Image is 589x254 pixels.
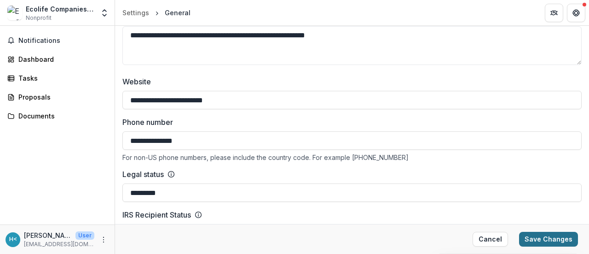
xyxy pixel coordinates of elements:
[18,73,104,83] div: Tasks
[18,111,104,121] div: Documents
[9,236,17,242] div: Hadijah Nantambi <hadijahns15@gmail.com>
[24,240,94,248] p: [EMAIL_ADDRESS][DOMAIN_NAME]
[119,6,153,19] a: Settings
[122,169,164,180] label: Legal status
[4,71,111,86] a: Tasks
[18,54,104,64] div: Dashboard
[122,117,576,128] label: Phone number
[98,234,109,245] button: More
[7,6,22,20] img: Ecolife Companies Ltd
[122,76,576,87] label: Website
[122,154,582,161] div: For non-US phone numbers, please include the country code. For example [PHONE_NUMBER]
[26,4,94,14] div: Ecolife Companies Ltd
[122,209,191,220] label: IRS Recipient Status
[473,232,508,247] button: Cancel
[26,14,52,22] span: Nonprofit
[18,92,104,102] div: Proposals
[567,4,585,22] button: Get Help
[4,89,111,105] a: Proposals
[24,230,72,240] p: [PERSON_NAME] <[EMAIL_ADDRESS][DOMAIN_NAME]>
[165,8,191,18] div: General
[18,37,107,45] span: Notifications
[75,231,94,240] p: User
[119,6,194,19] nav: breadcrumb
[545,4,563,22] button: Partners
[98,4,111,22] button: Open entity switcher
[4,108,111,124] a: Documents
[519,232,578,247] button: Save Changes
[4,33,111,48] button: Notifications
[122,8,149,18] div: Settings
[4,52,111,67] a: Dashboard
